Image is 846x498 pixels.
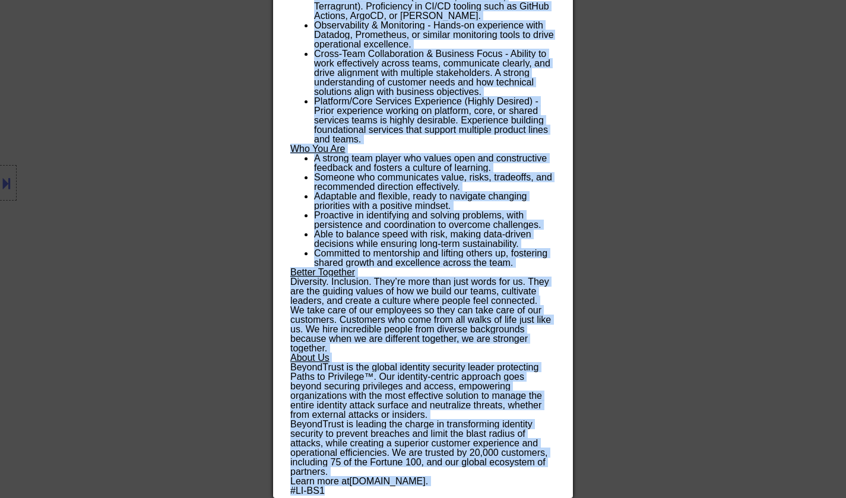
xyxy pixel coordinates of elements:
li: Observability & Monitoring - Hands-on experience with Datadog, Prometheus, or similar monitoring ... [314,21,555,49]
li: Platform/Core Services Experience (Highly Desired) - Prior experience working on platform, core, ... [314,97,555,144]
li: A strong team player who values open and constructive feedback and fosters a culture of learning. [314,154,555,173]
p: Learn more at . [290,477,555,486]
li: Committed to mentorship and lifting others up, fostering shared growth and excellence across the ... [314,249,555,268]
li: Proactive in identifying and solving problems, with persistence and coordination to overcome chal... [314,211,555,230]
li: Someone who communicates value, risks, tradeoffs, and recommended direction effectively. [314,173,555,192]
p: BeyondTrust is the global identity security leader protecting Paths to Privilege™. Our identity-c... [290,363,555,420]
li: Adaptable and flexible, ready to navigate changing priorities with a positive mindset. [314,192,555,211]
li: Able to balance speed with risk, making data-driven decisions while ensuring long-term sustainabi... [314,230,555,249]
li: Cross-Team Collaboration & Business Focus - Ability to work effectively across teams, communicate... [314,49,555,97]
p: #LI-BS1 [290,486,555,496]
u: Better Together [290,267,355,277]
u: Who You Are [290,144,346,154]
p: We take care of our employees so they can take care of our customers. Customers who come from all... [290,306,555,353]
p: BeyondTrust is leading the charge in transforming identity security to prevent breaches and limit... [290,420,555,477]
p: Diversity. Inclusion. They’re more than just words for us. They are the guiding values of how we ... [290,277,555,306]
a: [DOMAIN_NAME] [350,476,426,486]
u: About Us [290,353,329,363]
